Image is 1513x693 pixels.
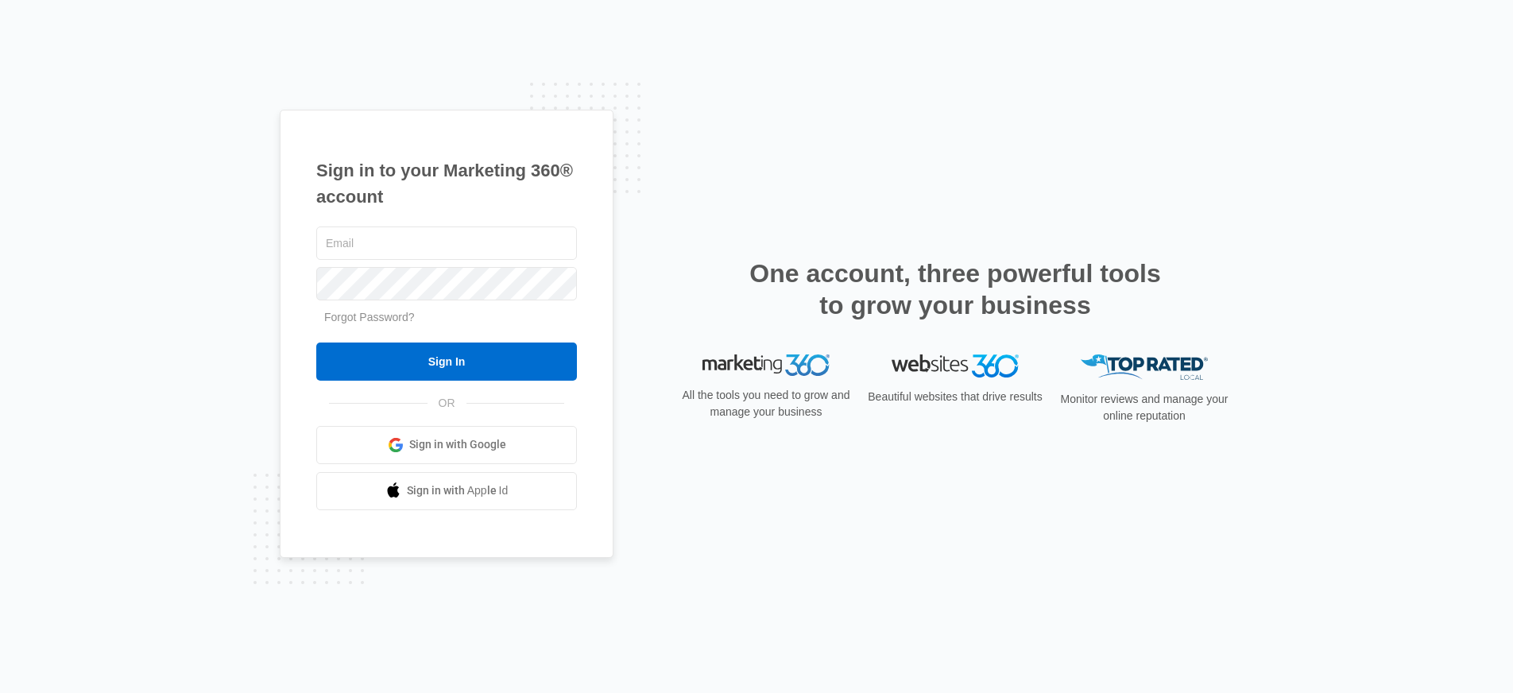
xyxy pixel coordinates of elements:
[316,343,577,381] input: Sign In
[702,354,830,377] img: Marketing 360
[677,387,855,420] p: All the tools you need to grow and manage your business
[1055,391,1233,424] p: Monitor reviews and manage your online reputation
[745,257,1166,321] h2: One account, three powerful tools to grow your business
[316,472,577,510] a: Sign in with Apple Id
[316,426,577,464] a: Sign in with Google
[316,226,577,260] input: Email
[324,311,415,323] a: Forgot Password?
[892,354,1019,377] img: Websites 360
[1081,354,1208,381] img: Top Rated Local
[407,482,509,499] span: Sign in with Apple Id
[428,395,466,412] span: OR
[866,389,1044,405] p: Beautiful websites that drive results
[316,157,577,210] h1: Sign in to your Marketing 360® account
[409,436,506,453] span: Sign in with Google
